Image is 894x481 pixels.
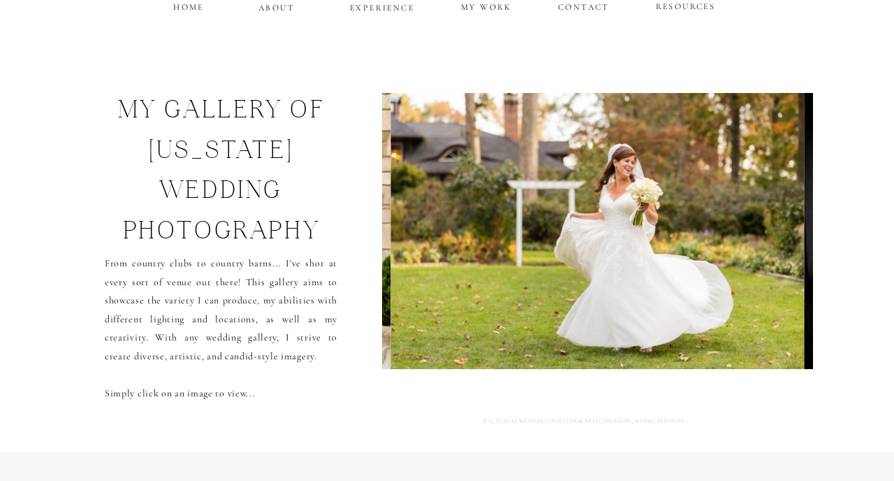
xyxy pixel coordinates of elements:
a: [US_STATE] WEDDING PHOTOGRAPHY, [PERSON_NAME] PHOTOS [483,415,712,431]
img: Joyful bride twirls in her wedding gown at Gramercy Mansion, Maryland Wedding Photography [390,93,805,369]
h1: my gallery of [US_STATE] wedding photography [85,93,357,252]
p: From country clubs to country barns... I've shot at every sort of venue out there! This gallery a... [105,254,337,383]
